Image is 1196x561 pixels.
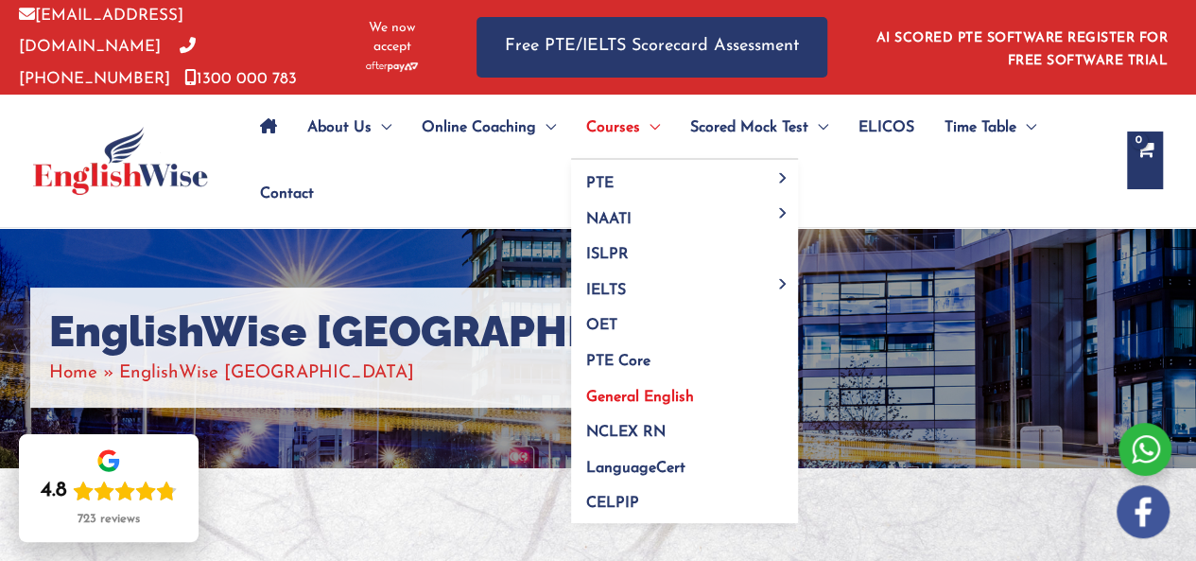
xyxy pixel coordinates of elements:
[586,247,629,262] span: ISLPR
[586,212,632,227] span: NAATI
[690,95,808,161] span: Scored Mock Test
[33,127,208,195] img: cropped-ew-logo
[772,172,794,183] span: Menu Toggle
[78,512,140,527] div: 723 reviews
[19,39,196,86] a: [PHONE_NUMBER]
[292,95,407,161] a: About UsMenu Toggle
[1127,131,1163,189] a: View Shopping Cart, empty
[571,409,798,445] a: NCLEX RN
[571,338,798,374] a: PTE Core
[571,231,798,267] a: ISLPR
[808,95,828,161] span: Menu Toggle
[843,95,929,161] a: ELICOS
[571,95,675,161] a: CoursesMenu Toggle
[571,302,798,338] a: OET
[407,95,571,161] a: Online CoachingMenu Toggle
[49,364,97,382] a: Home
[586,496,639,511] span: CELPIP
[640,95,660,161] span: Menu Toggle
[307,95,372,161] span: About Us
[184,71,297,87] a: 1300 000 783
[49,307,752,358] h1: EnglishWise [GEOGRAPHIC_DATA]
[1016,95,1036,161] span: Menu Toggle
[571,480,798,523] a: CELPIP
[586,95,640,161] span: Courses
[858,95,914,161] span: ELICOS
[929,95,1051,161] a: Time TableMenu Toggle
[876,31,1169,68] a: AI SCORED PTE SOFTWARE REGISTER FOR FREE SOFTWARE TRIAL
[586,425,666,440] span: NCLEX RN
[571,444,798,480] a: LanguageCert
[586,390,694,405] span: General English
[422,95,536,161] span: Online Coaching
[586,354,650,369] span: PTE Core
[245,161,314,227] a: Contact
[355,19,429,57] span: We now accept
[586,461,685,476] span: LanguageCert
[260,161,314,227] span: Contact
[571,160,798,196] a: PTEMenu Toggle
[536,95,556,161] span: Menu Toggle
[477,17,827,77] a: Free PTE/IELTS Scorecard Assessment
[49,358,752,389] nav: Breadcrumbs
[571,373,798,409] a: General English
[772,279,794,289] span: Menu Toggle
[571,266,798,302] a: IELTSMenu Toggle
[772,208,794,219] span: Menu Toggle
[586,318,617,333] span: OET
[675,95,843,161] a: Scored Mock TestMenu Toggle
[865,16,1177,78] aside: Header Widget 1
[586,176,614,191] span: PTE
[366,61,418,72] img: Afterpay-Logo
[945,95,1016,161] span: Time Table
[372,95,391,161] span: Menu Toggle
[571,195,798,231] a: NAATIMenu Toggle
[19,8,183,55] a: [EMAIL_ADDRESS][DOMAIN_NAME]
[586,283,626,298] span: IELTS
[119,364,414,382] span: EnglishWise [GEOGRAPHIC_DATA]
[1117,485,1170,538] img: white-facebook.png
[41,478,177,504] div: Rating: 4.8 out of 5
[245,95,1108,227] nav: Site Navigation: Main Menu
[41,478,67,504] div: 4.8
